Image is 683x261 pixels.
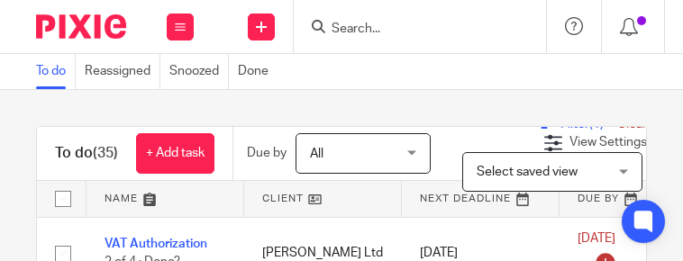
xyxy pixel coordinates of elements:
input: Search [330,22,492,38]
a: Done [238,54,278,89]
span: All [310,148,323,160]
a: VAT Authorization [105,238,207,250]
a: + Add task [136,133,214,174]
p: Due by [247,144,287,162]
a: Reassigned [85,54,160,89]
span: [DATE] [578,232,615,245]
img: Pixie [36,14,126,39]
a: Clear [617,118,647,130]
span: (1) [589,118,604,130]
span: (35) [93,146,118,160]
h1: To do [55,144,118,163]
span: View Settings [569,136,647,148]
a: To do [36,54,76,89]
a: Snoozed [169,54,229,89]
span: Select saved view [477,166,578,178]
span: Filter [560,118,617,130]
